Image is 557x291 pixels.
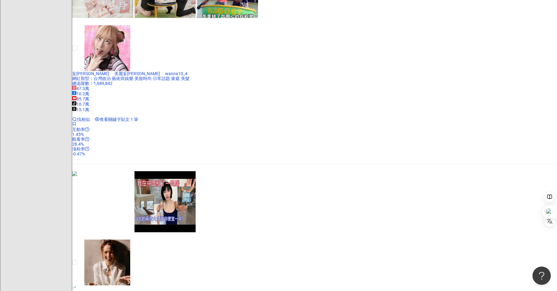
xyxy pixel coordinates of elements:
span: 15.1萬 [72,107,89,112]
span: 10.7萬 [72,102,89,107]
span: 漲粉率 [72,147,85,151]
span: · [170,76,171,81]
img: post-image [72,171,133,232]
span: · [180,76,181,81]
span: wanna10_4 [165,71,187,76]
iframe: Help Scout Beacon - Open [533,267,551,285]
span: 互動率 [72,127,85,132]
span: 美髮 [181,76,190,81]
div: 總追蹤數 ： 1,689,842 [72,81,557,86]
img: KOL Avatar [84,25,130,71]
span: 美妝時尚 [135,76,152,81]
div: 1.45% [72,132,557,137]
a: 找相似 [72,117,90,122]
span: 觀看率 [72,137,85,142]
span: question-circle [85,127,89,132]
span: · [111,76,112,81]
span: 美麗妄[PERSON_NAME] [114,71,160,76]
a: 查看關鍵字貼文 1 筆 [95,117,138,122]
div: -0.47% [72,151,557,156]
span: 找相似 [77,117,90,122]
span: 台灣政治 [94,76,111,81]
span: · [133,76,135,81]
a: KOL Avatar妄[PERSON_NAME]美麗妄[PERSON_NAME]wanna10_4網紅類型：台灣政治·藝術與娛樂·美妝時尚·日常話題·家庭·美髮總追蹤數：1,689,84247.... [72,25,557,233]
span: 藝術與娛樂 [112,76,133,81]
span: 日常話題 [153,76,170,81]
span: · [152,76,153,81]
span: question-circle [85,147,89,151]
span: 47.3萬 [72,86,89,91]
span: 家庭 [171,76,180,81]
span: 查看關鍵字貼文 1 筆 [100,117,138,122]
span: 妄[PERSON_NAME] [72,71,109,76]
img: KOL Avatar [84,240,130,286]
div: 28.4% [72,142,557,147]
span: 10.2萬 [72,91,89,96]
img: post-image [135,171,196,232]
div: 網紅類型 ： [72,76,557,81]
span: question-circle [85,137,89,141]
span: 85.7萬 [72,96,89,101]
